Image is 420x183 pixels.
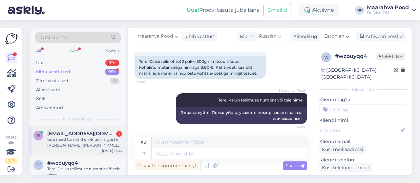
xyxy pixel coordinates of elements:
div: [GEOGRAPHIC_DATA], [GEOGRAPHIC_DATA] [321,67,394,81]
div: Kõik [36,96,46,102]
span: Russian [259,33,277,40]
div: All [35,47,42,55]
b: Uus! [187,7,199,13]
span: Offline [376,53,405,60]
p: Kliendi nimi [319,117,407,124]
span: Maarahva Pood [137,33,173,40]
div: 99+ [105,69,119,75]
input: Lisa tag [319,104,407,114]
div: Arhiveeri vestlus [356,32,406,41]
span: Minu vestlused [63,116,93,122]
p: Kliendi tag'id [319,96,407,103]
div: Vaata siia [5,134,17,164]
div: juhib vestlust [182,33,215,40]
div: Aktiivne [299,4,339,16]
div: et [141,148,146,159]
input: Lisa nimi [320,127,399,134]
div: Здравствуйте. Пожалуйста, укажите номер вашего заказа или ваше имя. [176,107,307,124]
div: Klient [237,33,253,40]
span: 14:09 [281,124,305,129]
span: 14:00 [136,79,161,84]
span: #wcouyqq4 [47,160,78,166]
span: Tere. Palun tellimuse numbrit või teie nime [218,98,303,102]
div: Proovi tasuta juba täna: [187,6,261,14]
div: 99+ [105,60,119,66]
span: Otsi kliente [41,34,67,41]
div: AI Assistent [36,87,60,93]
div: Web [68,47,79,55]
button: Emailid [263,4,291,16]
div: ru [141,137,146,148]
div: Klienditugi [291,33,319,40]
img: Askly Logo [5,33,18,44]
span: Estonian [324,33,344,40]
div: Küsi meiliaadressi [319,145,366,154]
div: Kliendi info [319,86,407,92]
p: Klienditeekond [319,175,407,182]
span: Saada [285,163,304,169]
div: 0 [110,78,119,84]
div: Arhiveeritud [36,105,63,111]
span: r [37,133,40,138]
div: Tere. Palun tellimuse numbrit või teie nime [47,166,122,178]
div: 2 / 3 [5,158,17,164]
div: Privaatne kommentaar [135,161,199,170]
div: Tiimi vestlused [36,78,68,84]
div: Socials [105,47,121,55]
p: Kliendi telefon [319,156,407,163]
p: Kliendi email [319,138,407,145]
div: # wcouyqq4 [335,52,376,60]
div: tere need tomatid ei olnud haiguste [PERSON_NAME].[PERSON_NAME] saaki Tomat Maike 0,2g × 1 €1.80 ... [47,137,122,148]
a: Maarahva PoodDe Visu OÜ [367,5,416,15]
div: Uus [36,60,44,66]
div: Küsi telefoninumbrit [319,163,372,172]
div: Minu vestlused [36,69,70,75]
span: Maarahva Pood [279,88,305,93]
div: Tere! Ostsin eile õhtul 2 pakki 500g nitriitsoola koos kohaletoimetamisega hinnaga 8,80 €. Raha v... [135,56,266,79]
span: w [36,162,41,167]
span: w [324,55,328,60]
div: [DATE] 16:33 [102,148,122,153]
div: De Visu OÜ [367,10,409,15]
div: Maarahva Pood [367,5,409,10]
div: 1 [116,131,122,137]
div: MP [355,6,364,15]
span: romanenkovanaty44@gmail.com [47,131,115,137]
